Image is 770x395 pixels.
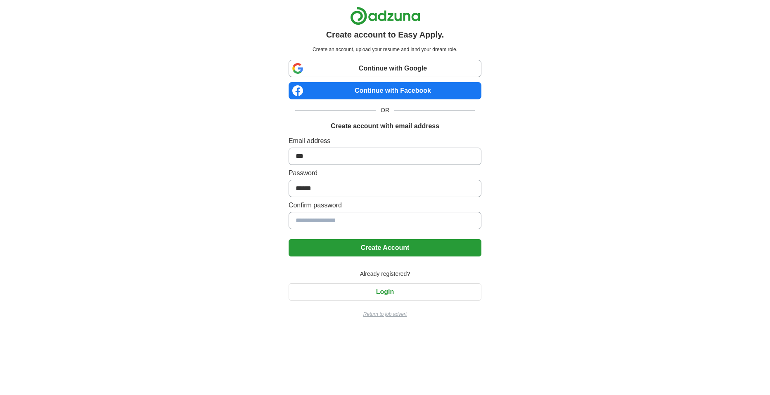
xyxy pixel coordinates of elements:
label: Email address [289,136,481,146]
button: Create Account [289,239,481,256]
a: Login [289,288,481,295]
h1: Create account to Easy Apply. [326,28,444,41]
img: Adzuna logo [350,7,420,25]
span: Already registered? [355,270,415,278]
label: Confirm password [289,200,481,210]
p: Create an account, upload your resume and land your dream role. [290,46,480,53]
label: Password [289,168,481,178]
h1: Create account with email address [331,121,439,131]
button: Login [289,283,481,301]
a: Continue with Facebook [289,82,481,99]
span: OR [376,106,394,115]
a: Return to job advert [289,310,481,318]
a: Continue with Google [289,60,481,77]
